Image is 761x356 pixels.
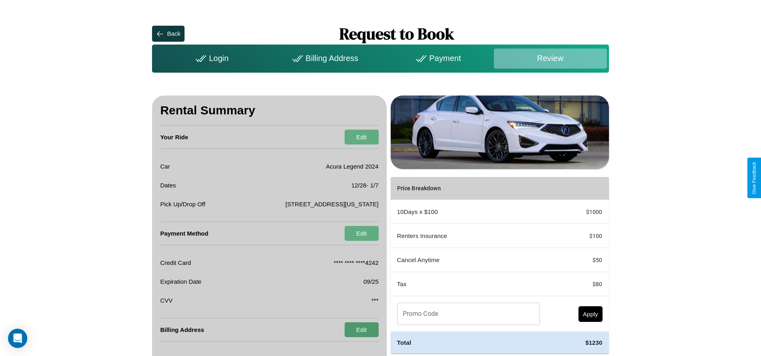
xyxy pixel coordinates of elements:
div: Open Intercom Messenger [8,329,27,348]
div: Back [167,30,180,37]
h4: $ 1230 [553,338,603,347]
p: Dates [160,180,176,191]
h1: Request to Book [185,23,609,45]
p: 09/25 [363,276,379,287]
h3: Rental Summary [160,96,378,126]
button: Edit [345,322,379,337]
p: Tax [397,279,540,289]
p: 12 / 28 - 1 / 7 [351,180,379,191]
button: Apply [578,306,603,322]
h4: Total [397,338,540,347]
p: Pick Up/Drop Off [160,199,205,210]
td: $ 100 [546,224,609,248]
p: 10 Days x $ 100 [397,206,540,217]
button: Edit [345,130,379,144]
td: $ 80 [546,272,609,296]
p: Expiration Date [160,276,201,287]
p: Credit Card [160,257,191,268]
p: CVV [160,295,172,306]
div: Give Feedback [751,162,757,194]
h4: Payment Method [160,222,208,245]
div: Login [154,49,267,69]
h4: Your Ride [160,126,188,149]
div: Review [494,49,607,69]
button: Back [152,26,184,42]
div: Payment [380,49,493,69]
td: $ 1000 [546,200,609,224]
p: Car [160,161,170,172]
p: Acura Legend 2024 [326,161,379,172]
h4: Billing Address [160,318,204,341]
table: simple table [391,177,609,353]
p: [STREET_ADDRESS][US_STATE] [286,199,379,210]
p: Cancel Anytime [397,254,540,265]
td: $ 50 [546,248,609,272]
th: Price Breakdown [391,177,546,200]
div: Billing Address [267,49,380,69]
p: Renters Insurance [397,230,540,241]
button: Edit [345,226,379,241]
